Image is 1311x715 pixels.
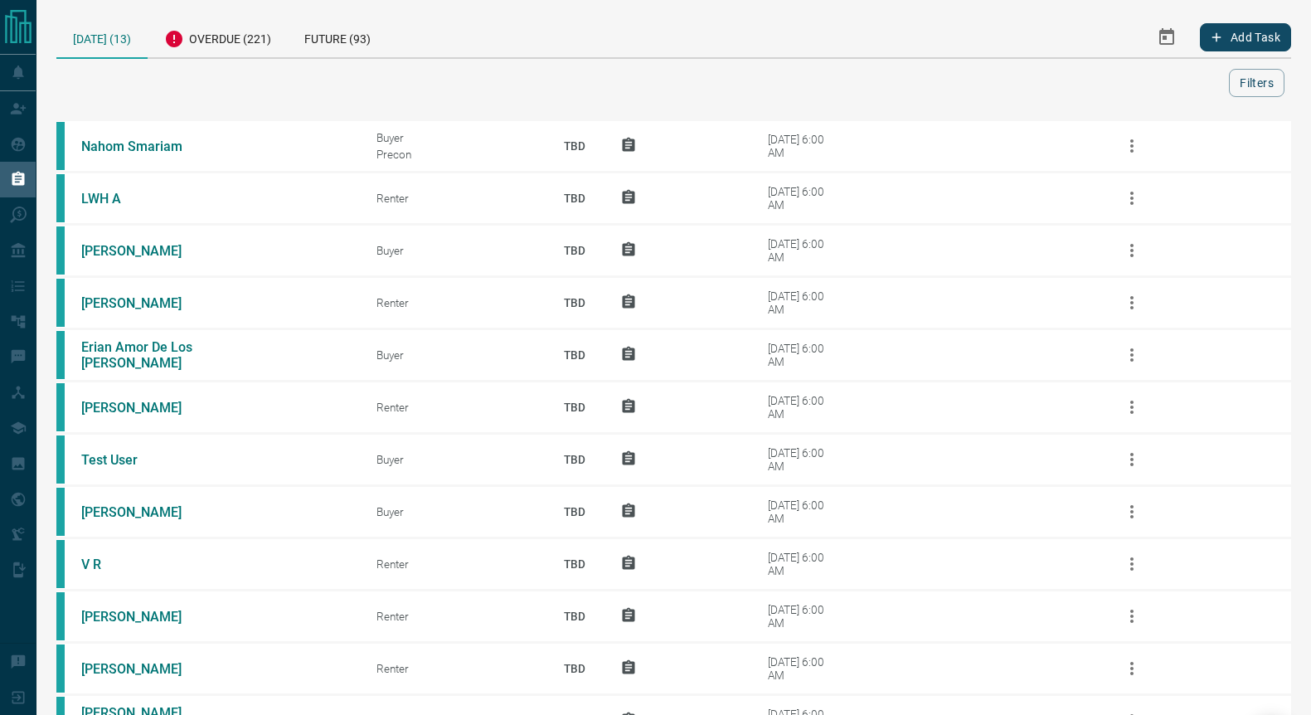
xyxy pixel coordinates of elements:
[768,499,838,525] div: [DATE] 6:00 AM
[81,609,206,625] a: [PERSON_NAME]
[376,131,529,144] div: Buyer
[56,331,65,379] div: condos.ca
[56,17,148,59] div: [DATE] (13)
[56,488,65,536] div: condos.ca
[554,594,595,639] p: TBD
[56,644,65,693] div: condos.ca
[768,237,838,264] div: [DATE] 6:00 AM
[554,228,595,273] p: TBD
[81,243,206,259] a: [PERSON_NAME]
[56,226,65,275] div: condos.ca
[56,592,65,640] div: condos.ca
[81,139,206,154] a: Nahom Smariam
[376,401,529,414] div: Renter
[768,289,838,316] div: [DATE] 6:00 AM
[376,192,529,205] div: Renter
[554,542,595,586] p: TBD
[376,244,529,257] div: Buyer
[1200,23,1291,51] button: Add Task
[81,504,206,520] a: [PERSON_NAME]
[554,176,595,221] p: TBD
[56,122,65,170] div: condos.ca
[768,446,838,473] div: [DATE] 6:00 AM
[81,452,206,468] a: Test User
[554,333,595,377] p: TBD
[1229,69,1284,97] button: Filters
[554,124,595,168] p: TBD
[56,435,65,484] div: condos.ca
[376,453,529,466] div: Buyer
[554,280,595,325] p: TBD
[768,603,838,630] div: [DATE] 6:00 AM
[56,174,65,222] div: condos.ca
[376,662,529,675] div: Renter
[768,394,838,421] div: [DATE] 6:00 AM
[56,383,65,431] div: condos.ca
[1147,17,1187,57] button: Select Date Range
[148,17,288,57] div: Overdue (221)
[768,655,838,682] div: [DATE] 6:00 AM
[81,191,206,207] a: LWH A
[768,185,838,212] div: [DATE] 6:00 AM
[81,295,206,311] a: [PERSON_NAME]
[376,296,529,309] div: Renter
[376,505,529,518] div: Buyer
[768,133,838,159] div: [DATE] 6:00 AM
[81,557,206,572] a: V R
[376,557,529,571] div: Renter
[81,339,206,371] a: Erian Amor De Los [PERSON_NAME]
[768,342,838,368] div: [DATE] 6:00 AM
[554,646,595,691] p: TBD
[554,385,595,430] p: TBD
[554,489,595,534] p: TBD
[376,348,529,362] div: Buyer
[768,551,838,577] div: [DATE] 6:00 AM
[81,661,206,677] a: [PERSON_NAME]
[288,17,387,57] div: Future (93)
[376,610,529,623] div: Renter
[81,400,206,416] a: [PERSON_NAME]
[376,148,529,161] div: Precon
[554,437,595,482] p: TBD
[56,279,65,327] div: condos.ca
[56,540,65,588] div: condos.ca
